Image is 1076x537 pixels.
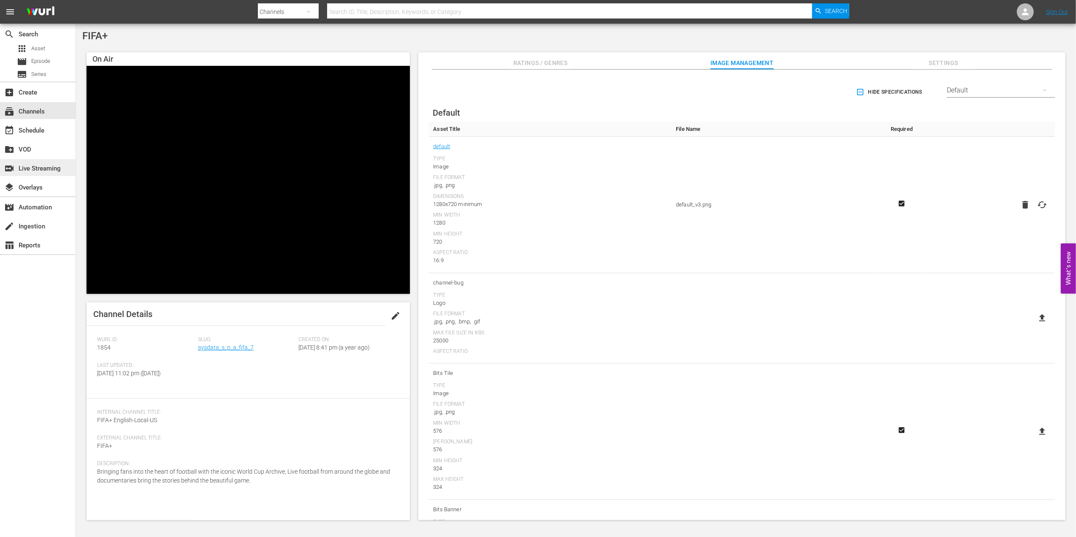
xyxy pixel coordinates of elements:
[17,43,27,54] span: Asset
[812,3,849,19] button: Search
[390,311,401,321] span: edit
[433,348,667,355] div: Aspect Ratio
[433,238,667,246] div: 720
[82,30,108,42] span: FIFA+
[17,69,27,79] span: Series
[509,58,572,68] span: Ratings / Genres
[97,344,111,351] span: 1854
[433,317,667,326] div: .jpg, .png, .bmp, .gif
[433,408,667,416] div: .jpg, .png
[20,2,61,22] img: ans4CAIJ8jUAAAAAAAAAAAAAAAAAAAAAAAAgQb4GAAAAAAAAAAAAAAAAAAAAAAAAJMjXAAAAAAAAAAAAAAAAAAAAAAAAgAT5G...
[858,88,922,97] span: Hide Specifications
[97,468,390,484] span: Bringing fans into the heart of football with the iconic World Cup Archive, Live football from ar...
[17,57,27,67] span: Episode
[5,7,15,17] span: menu
[433,231,667,238] div: Min Height
[429,122,672,137] th: Asset Title
[97,435,395,442] span: External Channel Title:
[97,417,157,423] span: FIFA+ English-Local-US
[433,445,667,454] div: 576
[4,144,14,155] span: VOD
[299,344,370,351] span: [DATE] 8:41 pm (a year ago)
[433,504,667,515] span: Bits Banner
[433,212,667,219] div: Min Width
[1046,8,1068,15] a: Sign Out
[912,58,975,68] span: Settings
[433,193,667,200] div: Dimensions
[897,426,907,434] svg: Required
[433,200,667,209] div: 1280x720 minimum
[672,122,876,137] th: File Name
[433,174,667,181] div: File Format
[433,299,667,307] div: Logo
[31,44,45,53] span: Asset
[4,106,14,117] span: Channels
[433,219,667,227] div: 1280
[947,79,1055,102] div: Default
[4,125,14,136] span: Schedule
[433,389,667,398] div: Image
[97,336,194,343] span: Wurl ID:
[4,202,14,212] span: Automation
[433,311,667,317] div: File Format
[198,344,254,351] a: sysdata_s_p_a_fifa_7
[97,409,395,416] span: Internal Channel Title:
[4,240,14,250] span: Reports
[93,309,152,319] span: Channel Details
[4,163,14,174] span: Live Streaming
[433,368,667,379] span: Bits Tile
[433,458,667,464] div: Min Height
[433,519,667,526] div: Type
[672,137,876,273] td: default_v3.png
[433,277,667,288] span: channel-bug
[4,87,14,98] span: Create
[31,57,50,65] span: Episode
[433,401,667,408] div: File Format
[433,250,667,256] div: Aspect Ratio
[92,54,113,63] span: On Air
[433,483,667,491] div: 324
[433,256,667,265] div: 16:9
[710,58,774,68] span: Image Management
[299,336,396,343] span: Created On:
[433,292,667,299] div: Type
[4,221,14,231] span: Ingestion
[897,200,907,207] svg: Required
[433,420,667,427] div: Min Width
[87,66,410,294] div: Video Player
[31,70,46,79] span: Series
[825,3,847,19] span: Search
[433,330,667,336] div: Max File Size In Kbs
[4,29,14,39] span: Search
[97,442,112,449] span: FIFA+
[433,156,667,163] div: Type
[433,336,667,345] div: 25000
[433,382,667,389] div: Type
[1061,244,1076,294] button: Open Feedback Widget
[433,141,450,152] a: default
[433,427,667,435] div: 576
[97,370,161,377] span: [DATE] 11:02 pm ([DATE])
[198,336,295,343] span: Slug:
[4,182,14,193] span: Overlays
[385,306,406,326] button: edit
[97,461,395,467] span: Description:
[433,181,667,190] div: .jpg, .png
[433,163,667,171] div: Image
[433,439,667,445] div: [PERSON_NAME]
[876,122,927,137] th: Required
[97,362,194,369] span: Last Updated:
[433,476,667,483] div: Max Height
[433,464,667,473] div: 324
[433,108,460,118] span: Default
[854,80,926,104] button: Hide Specifications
